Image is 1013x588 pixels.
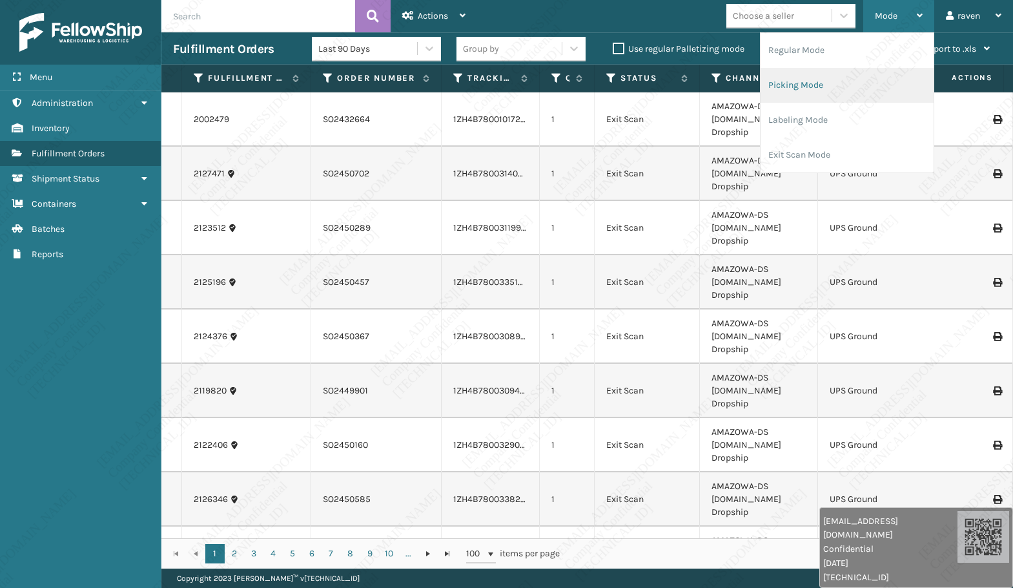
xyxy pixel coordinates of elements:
i: Print Label [993,495,1001,504]
span: [EMAIL_ADDRESS][DOMAIN_NAME] [823,514,957,541]
td: AMAZOWA-DS [DOMAIN_NAME] Dropship [700,527,818,581]
div: 1 - 100 of 49571 items [578,547,999,560]
a: 2123512 [194,222,226,235]
span: Inventory [32,123,70,134]
span: 100 [466,547,486,560]
div: Last 90 Days [318,42,418,56]
td: AMAZOWA-DS [DOMAIN_NAME] Dropship [700,310,818,364]
td: AMAZOWA-DS [DOMAIN_NAME] Dropship [700,472,818,527]
td: 1 [540,255,595,310]
li: Exit Scan Mode [761,138,934,173]
td: UPS Ground [818,255,941,310]
label: Use regular Palletizing mode [613,43,744,54]
a: 1ZH4B7800308910265 [453,331,544,342]
td: SO2450702 [311,147,442,201]
td: AMAZOWA-DS [DOMAIN_NAME] Dropship [700,147,818,201]
li: Regular Mode [761,33,934,68]
a: 8 [341,544,360,563]
td: 1 [540,201,595,255]
a: 1 [205,544,225,563]
span: Export to .xls [924,43,976,54]
a: 1ZH4B7800335140680 [453,277,544,288]
td: SO2450367 [311,310,442,364]
td: UPS Ground [818,364,941,418]
a: 2126346 [194,493,228,506]
td: AMAZOWA-DS [DOMAIN_NAME] Dropship [700,201,818,255]
span: Mode [875,10,897,21]
td: UPS Ground [818,310,941,364]
a: ... [399,544,418,563]
a: 10 [380,544,399,563]
td: Exit Scan [595,527,700,581]
td: Exit Scan [595,472,700,527]
td: SO2450231 [311,527,442,581]
a: 7 [322,544,341,563]
div: Choose a seller [733,9,794,23]
i: Print Label [993,169,1001,178]
span: Batches [32,224,65,235]
label: Status [620,72,675,84]
li: Labeling Mode [761,103,934,138]
a: 9 [360,544,380,563]
td: Exit Scan [595,201,700,255]
td: AMAZOWA-DS [DOMAIN_NAME] Dropship [700,92,818,147]
div: Group by [463,42,499,56]
a: 3 [244,544,263,563]
a: 1ZH4B7800314022525 [453,168,544,179]
td: SO2432664 [311,92,442,147]
td: SO2450160 [311,418,442,472]
i: Print Label [993,332,1001,341]
span: Reports [32,249,63,260]
label: Quantity [566,72,569,84]
a: 1ZH4B7800329091718 [453,439,542,450]
span: Actions [911,67,1001,89]
td: AMAZOWA-DS [DOMAIN_NAME] Dropship [700,364,818,418]
td: UPS Ground [818,527,941,581]
span: Confidential [823,542,957,556]
td: 1 [540,418,595,472]
a: 2002479 [194,113,229,126]
span: [DATE] [823,556,957,570]
a: 1ZH4B7800338243224 [453,494,546,505]
i: Print Label [993,441,1001,450]
span: Go to the next page [423,549,433,559]
td: 1 [540,472,595,527]
td: AMAZOWA-DS [DOMAIN_NAME] Dropship [700,418,818,472]
td: UPS Ground [818,147,941,201]
td: Exit Scan [595,310,700,364]
td: Exit Scan [595,364,700,418]
td: Exit Scan [595,147,700,201]
td: SO2450457 [311,255,442,310]
i: Print Label [993,224,1001,233]
a: Go to the last page [438,544,457,563]
td: UPS Ground [818,418,941,472]
span: Shipment Status [32,173,99,184]
a: 2127471 [194,167,225,180]
td: 1 [540,364,595,418]
li: Picking Mode [761,68,934,103]
span: items per page [466,544,560,563]
i: Print Label [993,278,1001,287]
i: Print Label [993,115,1001,124]
label: Channel [726,72,793,84]
td: AMAZOWA-DS [DOMAIN_NAME] Dropship [700,255,818,310]
td: 1 [540,147,595,201]
td: 1 [540,527,595,581]
h3: Fulfillment Orders [173,41,274,57]
img: logo [19,13,142,52]
td: SO2450585 [311,472,442,527]
span: Actions [418,10,448,21]
td: 1 [540,92,595,147]
i: Print Label [993,386,1001,395]
a: 4 [263,544,283,563]
a: 2 [225,544,244,563]
a: 2124376 [194,330,227,343]
a: 1ZH4B7800311994900 [453,222,542,233]
td: Exit Scan [595,255,700,310]
a: 2125196 [194,276,226,289]
a: 2122406 [194,439,228,452]
span: Menu [30,72,52,83]
td: UPS Ground [818,201,941,255]
label: Tracking Number [467,72,515,84]
a: 5 [283,544,302,563]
